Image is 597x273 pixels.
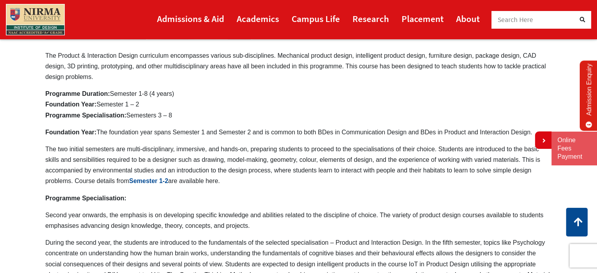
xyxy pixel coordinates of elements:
[402,10,444,27] a: Placement
[46,210,552,231] p: Second year onwards, the emphasis is on developing specific knowledge and abilities related to th...
[157,10,224,27] a: Admissions & Aid
[46,88,552,121] p: Semester 1-8 (4 years) Semester 1 – 2 Semesters 3 – 8
[46,129,97,136] strong: Foundation Year:
[46,144,552,187] p: The two initial semesters are multi-disciplinary, immersive, and hands-on, preparing students to ...
[237,10,279,27] a: Academics
[129,178,168,184] a: Semester 1-2
[6,4,65,35] img: main_logo
[498,15,533,24] span: Search Here
[46,112,126,119] b: Programme Specialisation:
[456,10,480,27] a: About
[46,90,110,97] b: Programme Duration:
[46,127,552,137] p: The foundation year spans Semester 1 and Semester 2 and is common to both BDes in Communication D...
[557,136,591,161] a: Online Fees Payment
[292,10,340,27] a: Campus Life
[352,10,389,27] a: Research
[46,195,126,202] b: Programme Specialisation:
[46,101,97,108] b: Foundation Year:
